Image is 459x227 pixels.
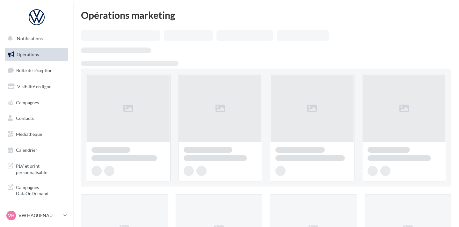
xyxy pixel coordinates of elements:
[16,115,34,121] span: Contacts
[17,36,43,41] span: Notifications
[4,32,67,45] button: Notifications
[16,131,42,137] span: Médiathèque
[4,180,69,199] a: Campagnes DataOnDemand
[4,143,69,157] a: Calendrier
[4,128,69,141] a: Médiathèque
[4,112,69,125] a: Contacts
[4,48,69,61] a: Opérations
[16,99,39,105] span: Campagnes
[18,212,61,219] p: VW HAGUENAU
[4,63,69,77] a: Boîte de réception
[16,68,53,73] span: Boîte de réception
[17,52,39,57] span: Opérations
[17,84,51,89] span: Visibilité en ligne
[81,10,451,20] div: Opérations marketing
[4,159,69,178] a: PLV et print personnalisable
[4,96,69,109] a: Campagnes
[16,162,66,175] span: PLV et print personnalisable
[16,183,66,197] span: Campagnes DataOnDemand
[16,147,37,153] span: Calendrier
[5,209,68,222] a: VH VW HAGUENAU
[4,80,69,93] a: Visibilité en ligne
[8,212,15,219] span: VH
